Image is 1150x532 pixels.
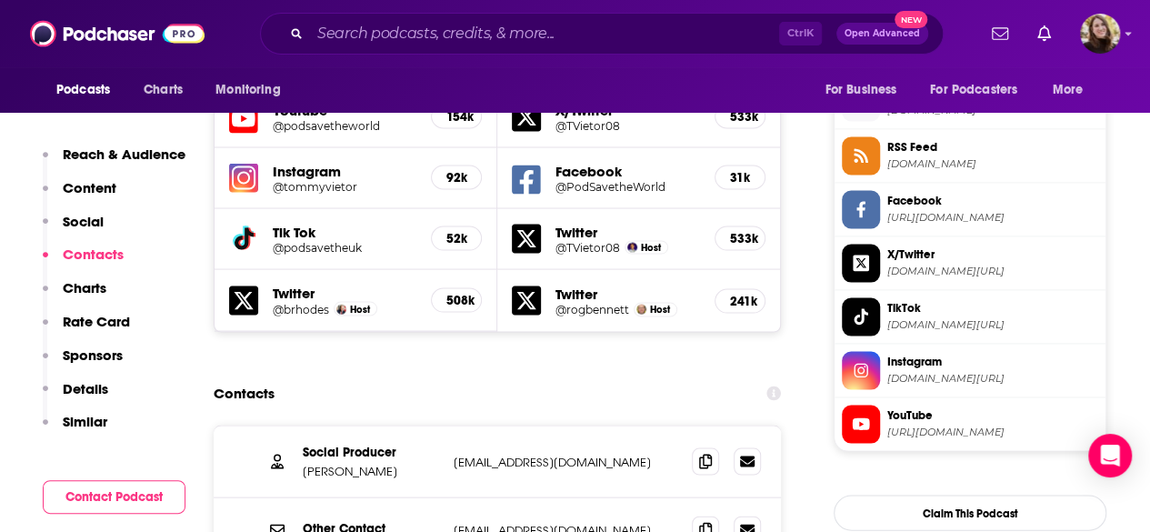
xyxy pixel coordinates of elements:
img: Tommy Vietor [627,242,637,252]
button: Contact Podcast [43,480,185,514]
button: Open AdvancedNew [836,23,928,45]
button: Sponsors [43,346,123,380]
h2: Contacts [214,376,275,410]
a: RSS Feed[DOMAIN_NAME] [842,136,1098,175]
button: Rate Card [43,313,130,346]
span: Logged in as katiefuchs [1080,14,1120,54]
a: Show notifications dropdown [1030,18,1058,49]
a: @brhodes [273,302,329,316]
h5: @podsavetheuk [273,240,416,254]
input: Search podcasts, credits, & more... [310,19,779,48]
p: Social Producer [303,444,439,459]
span: Podcasts [56,77,110,103]
span: New [895,11,927,28]
p: Sponsors [63,346,123,364]
p: Charts [63,279,106,296]
h5: 92k [446,169,466,185]
button: open menu [918,73,1044,107]
p: Reach & Audience [63,146,185,163]
button: Similar [43,413,107,447]
p: Details [63,380,108,397]
h5: 31k [730,169,750,185]
button: open menu [1040,73,1106,107]
span: Facebook [887,192,1098,208]
h5: 52k [446,230,466,246]
a: @PodSavetheWorld [555,179,700,193]
span: YouTube [887,407,1098,423]
button: open menu [812,73,919,107]
button: open menu [44,73,134,107]
a: X/Twitter[DOMAIN_NAME][URL] [842,244,1098,282]
span: Host [641,241,661,253]
div: Open Intercom Messenger [1088,434,1132,477]
p: [EMAIL_ADDRESS][DOMAIN_NAME] [454,454,677,469]
span: Instagram [887,353,1098,369]
span: twitter.com/TVietor08 [887,264,1098,277]
button: Content [43,179,116,213]
span: RSS Feed [887,138,1098,155]
h5: Tik Tok [273,223,416,240]
a: @podsavetheworld [273,118,416,132]
a: Charts [132,73,194,107]
h5: 533k [730,230,750,246]
h5: @TVietor08 [555,118,700,132]
span: Host [650,303,670,315]
a: @tommyvietor [273,179,416,193]
span: feeds.feedburner.com [887,156,1098,170]
img: Ben Rhodes [336,304,346,314]
a: TikTok[DOMAIN_NAME][URL] [842,297,1098,336]
a: @TVietor08 [555,240,620,254]
span: instagram.com/tommyvietor [887,371,1098,385]
p: Contacts [63,246,124,263]
a: Instagram[DOMAIN_NAME][URL] [842,351,1098,389]
span: Monitoring [215,77,280,103]
span: Host [350,303,370,315]
h5: 508k [446,292,466,307]
img: User Profile [1080,14,1120,54]
h5: 533k [730,108,750,124]
div: Search podcasts, credits, & more... [260,13,944,55]
p: [PERSON_NAME] [303,463,439,478]
span: Ctrl K [779,22,822,45]
span: For Podcasters [930,77,1017,103]
button: Charts [43,279,106,313]
span: For Business [825,77,896,103]
span: tiktok.com/@podsavetheuk [887,317,1098,331]
button: Claim This Podcast [834,495,1106,530]
h5: 241k [730,293,750,308]
button: open menu [203,73,304,107]
span: X/Twitter [887,246,1098,262]
h5: Twitter [555,223,700,240]
button: Reach & Audience [43,146,185,179]
button: Details [43,380,108,414]
h5: Twitter [273,284,416,301]
p: Rate Card [63,313,130,330]
span: https://www.facebook.com/PodSavetheWorld [887,210,1098,224]
p: Similar [63,413,107,430]
span: TikTok [887,299,1098,316]
button: Contacts [43,246,124,279]
span: https://www.youtube.com/@podsavetheworld [887,425,1098,438]
h5: Instagram [273,162,416,179]
img: Roger Bennett [636,304,646,314]
h5: Facebook [555,162,700,179]
span: More [1053,77,1084,103]
p: Social [63,213,104,230]
button: Show profile menu [1080,14,1120,54]
img: Podchaser - Follow, Share and Rate Podcasts [30,16,205,51]
a: YouTube[URL][DOMAIN_NAME] [842,405,1098,443]
a: @rogbennett [555,302,629,316]
img: iconImage [229,163,258,192]
h5: 154k [446,108,466,124]
span: Open Advanced [845,29,920,38]
a: Facebook[URL][DOMAIN_NAME] [842,190,1098,228]
h5: Twitter [555,285,700,302]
